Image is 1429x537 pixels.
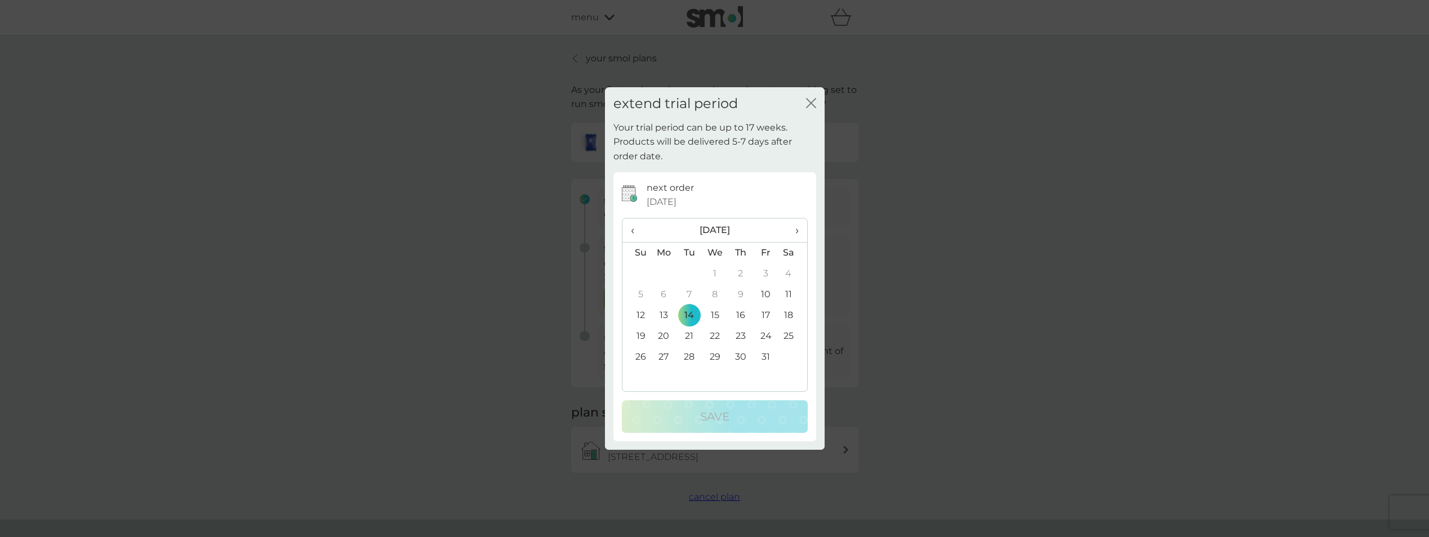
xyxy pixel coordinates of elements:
td: 13 [651,305,677,326]
span: [DATE] [647,195,676,209]
th: [DATE] [651,218,779,243]
td: 6 [651,284,677,305]
td: 10 [753,284,778,305]
td: 3 [753,263,778,284]
td: 9 [728,284,753,305]
td: 14 [676,305,702,326]
td: 11 [778,284,807,305]
button: Save [622,400,808,433]
td: 22 [702,326,728,347]
button: close [806,98,816,110]
td: 17 [753,305,778,326]
td: 18 [778,305,807,326]
td: 26 [622,347,651,368]
td: 25 [778,326,807,347]
p: next order [647,181,694,195]
td: 19 [622,326,651,347]
th: Mo [651,242,677,263]
th: Th [728,242,753,263]
p: Save [700,408,729,426]
td: 7 [676,284,702,305]
p: Your trial period can be up to 17 weeks. Products will be delivered 5-7 days after order date. [613,120,816,164]
td: 23 [728,326,753,347]
td: 28 [676,347,702,368]
td: 15 [702,305,728,326]
td: 31 [753,347,778,368]
td: 16 [728,305,753,326]
td: 4 [778,263,807,284]
td: 2 [728,263,753,284]
td: 24 [753,326,778,347]
span: › [787,218,798,242]
th: Sa [778,242,807,263]
td: 30 [728,347,753,368]
span: ‹ [631,218,643,242]
td: 20 [651,326,677,347]
td: 5 [622,284,651,305]
td: 8 [702,284,728,305]
td: 1 [702,263,728,284]
th: Tu [676,242,702,263]
td: 21 [676,326,702,347]
td: 27 [651,347,677,368]
td: 12 [622,305,651,326]
th: Fr [753,242,778,263]
th: Su [622,242,651,263]
h2: extend trial period [613,96,738,112]
td: 29 [702,347,728,368]
th: We [702,242,728,263]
